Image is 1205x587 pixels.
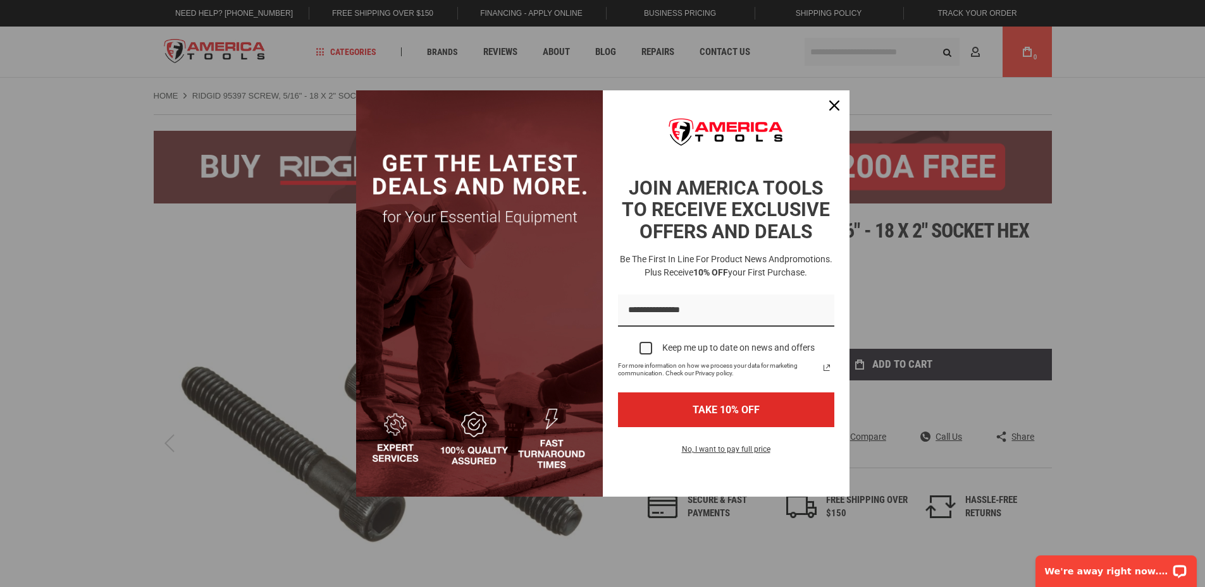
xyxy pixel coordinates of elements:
[615,253,837,279] h3: Be the first in line for product news and
[819,360,834,375] svg: link icon
[829,100,839,111] svg: close icon
[618,392,834,427] button: TAKE 10% OFF
[819,90,850,121] button: Close
[819,360,834,375] a: Read our Privacy Policy
[1027,547,1205,587] iframe: LiveChat chat widget
[662,342,815,353] div: Keep me up to date on news and offers
[622,177,830,243] strong: JOIN AMERICA TOOLS TO RECEIVE EXCLUSIVE OFFERS AND DEALS
[618,294,834,327] input: Email field
[618,362,819,377] span: For more information on how we process your data for marketing communication. Check our Privacy p...
[672,442,781,464] button: No, I want to pay full price
[693,267,728,277] strong: 10% OFF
